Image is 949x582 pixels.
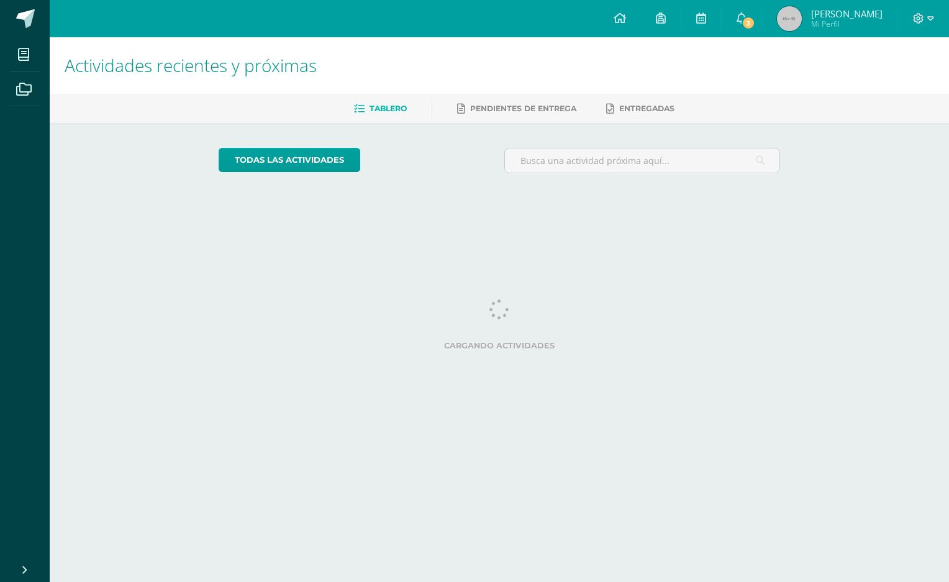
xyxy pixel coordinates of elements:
a: todas las Actividades [219,148,360,172]
span: Entregadas [619,104,674,113]
span: [PERSON_NAME] [811,7,883,20]
span: Tablero [370,104,407,113]
label: Cargando actividades [219,341,781,350]
span: Actividades recientes y próximas [65,53,317,77]
a: Entregadas [606,99,674,119]
a: Pendientes de entrega [457,99,576,119]
a: Tablero [354,99,407,119]
input: Busca una actividad próxima aquí... [505,148,780,173]
img: 45x45 [777,6,802,31]
span: Mi Perfil [811,19,883,29]
span: Pendientes de entrega [470,104,576,113]
span: 3 [742,16,755,30]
